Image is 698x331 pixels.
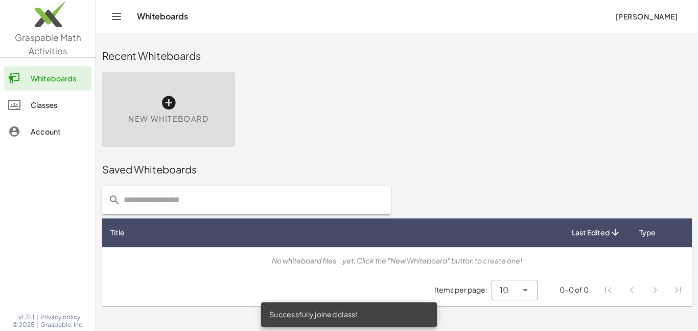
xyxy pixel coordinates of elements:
a: Privacy policy [40,313,84,321]
div: Recent Whiteboards [102,49,692,63]
span: Graspable, Inc. [40,321,84,329]
span: Graspable Math Activities [15,32,81,56]
div: Whiteboards [31,72,87,84]
span: Title [110,227,125,238]
button: Toggle navigation [108,8,125,25]
a: Classes [4,93,91,117]
button: [PERSON_NAME] [607,7,686,26]
a: Whiteboards [4,66,91,91]
div: Account [31,125,87,138]
span: [PERSON_NAME] [615,12,678,21]
div: Classes [31,99,87,111]
a: Account [4,119,91,144]
span: © 2025 [12,321,34,329]
span: Last Edited [572,227,610,238]
span: v1.31.1 [18,313,34,321]
span: 10 [500,284,509,296]
span: | [36,313,38,321]
span: Type [639,227,656,238]
div: Successfully joined class! [261,302,437,327]
nav: Pagination Navigation [597,278,690,302]
span: Items per page: [434,284,492,295]
i: prepended action [108,194,121,206]
div: 0-0 of 0 [560,284,589,295]
div: No whiteboard files...yet. Click the "New Whiteboard" button to create one! [110,255,684,266]
div: Saved Whiteboards [102,162,692,176]
span: New Whiteboard [128,113,208,125]
span: | [36,321,38,329]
